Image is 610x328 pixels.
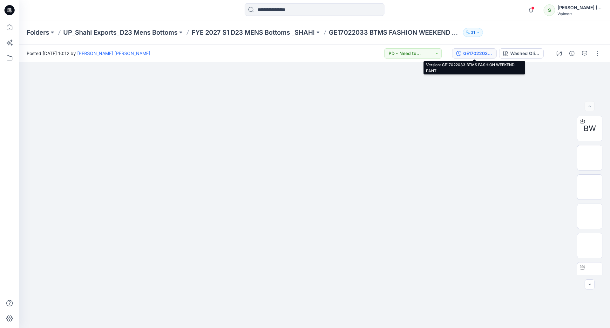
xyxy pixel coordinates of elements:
[499,48,544,59] button: Washed Olive
[567,48,577,59] button: Details
[77,51,150,56] a: [PERSON_NAME] ​[PERSON_NAME]
[192,28,315,37] a: FYE 2027 S1 D23 MENS Bottoms _SHAHI
[471,29,475,36] p: 31
[27,50,150,57] span: Posted [DATE] 10:12 by
[63,28,178,37] a: UP_Shahi Exports_D23 Mens Bottoms
[584,123,596,134] span: BW
[463,28,483,37] button: 31
[544,4,555,16] div: S​
[510,50,539,57] div: Washed Olive
[558,4,602,11] div: [PERSON_NAME] ​[PERSON_NAME]
[463,50,492,57] div: GE17022033 BTMS FASHION WEEKEND PANT
[27,28,49,37] a: Folders
[558,11,602,16] div: Walmart
[452,48,497,59] button: GE17022033 BTMS FASHION WEEKEND PANT
[329,28,460,37] p: GE17022033 BTMS FASHION WEEKEND PANT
